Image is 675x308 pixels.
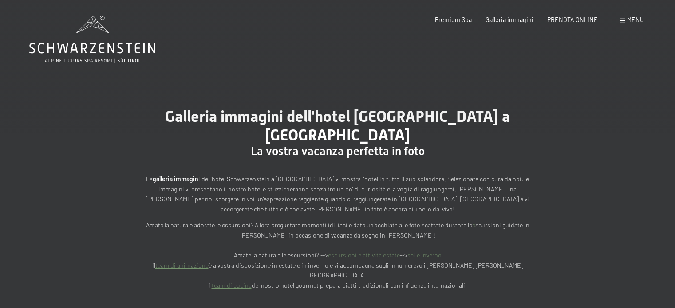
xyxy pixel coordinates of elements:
[153,175,198,183] strong: galleria immagin
[472,221,475,229] a: e
[627,16,644,23] span: Menu
[155,261,209,269] a: team di animazione
[212,281,252,289] a: team di cucina
[435,16,472,23] a: Premium Spa
[486,16,533,23] a: Galleria immagini
[328,251,400,259] a: escursioni e attività estate
[142,174,533,214] p: La i dell’hotel Schwarzenstein a [GEOGRAPHIC_DATA] vi mostra l’hotel in tutto il suo splendore. S...
[142,220,533,290] p: Amate la natura e adorate le escursioni? Allora pregustate momenti idilliaci e date un’occhiata a...
[165,107,510,144] span: Galleria immagini dell'hotel [GEOGRAPHIC_DATA] a [GEOGRAPHIC_DATA]
[547,16,598,23] a: PRENOTA ONLINE
[251,144,425,158] span: La vostra vacanza perfetta in foto
[407,251,442,259] a: sci e inverno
